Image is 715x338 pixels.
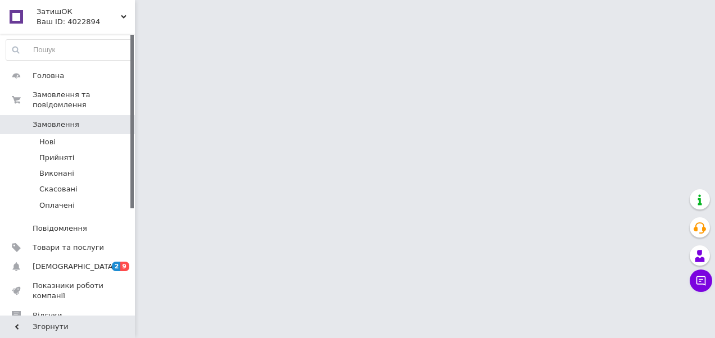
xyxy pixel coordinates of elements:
[37,7,121,17] span: ЗатишОК
[39,168,74,179] span: Виконані
[33,120,79,130] span: Замовлення
[33,243,104,253] span: Товари та послуги
[33,281,104,301] span: Показники роботи компанії
[33,223,87,234] span: Повідомлення
[120,262,129,271] span: 9
[33,262,116,272] span: [DEMOGRAPHIC_DATA]
[39,137,56,147] span: Нові
[33,90,135,110] span: Замовлення та повідомлення
[39,184,78,194] span: Скасовані
[39,153,74,163] span: Прийняті
[6,40,132,60] input: Пошук
[37,17,135,27] div: Ваш ID: 4022894
[33,310,62,321] span: Відгуки
[690,270,712,292] button: Чат з покупцем
[33,71,64,81] span: Головна
[39,200,75,211] span: Оплачені
[112,262,121,271] span: 2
